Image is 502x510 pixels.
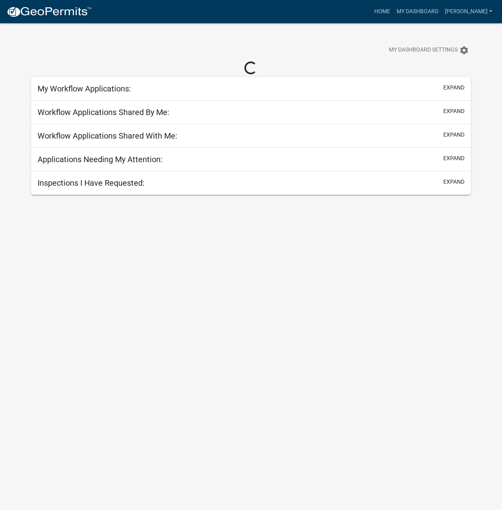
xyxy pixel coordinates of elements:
[393,4,442,19] a: My Dashboard
[38,155,163,164] h5: Applications Needing My Attention:
[443,154,464,163] button: expand
[383,42,475,58] button: My Dashboard Settingssettings
[443,83,464,92] button: expand
[38,131,177,141] h5: Workflow Applications Shared With Me:
[371,4,393,19] a: Home
[442,4,496,19] a: [PERSON_NAME]
[38,178,145,188] h5: Inspections I Have Requested:
[38,107,169,117] h5: Workflow Applications Shared By Me:
[443,107,464,115] button: expand
[443,178,464,186] button: expand
[38,84,131,93] h5: My Workflow Applications:
[459,46,469,55] i: settings
[389,46,458,55] span: My Dashboard Settings
[443,131,464,139] button: expand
